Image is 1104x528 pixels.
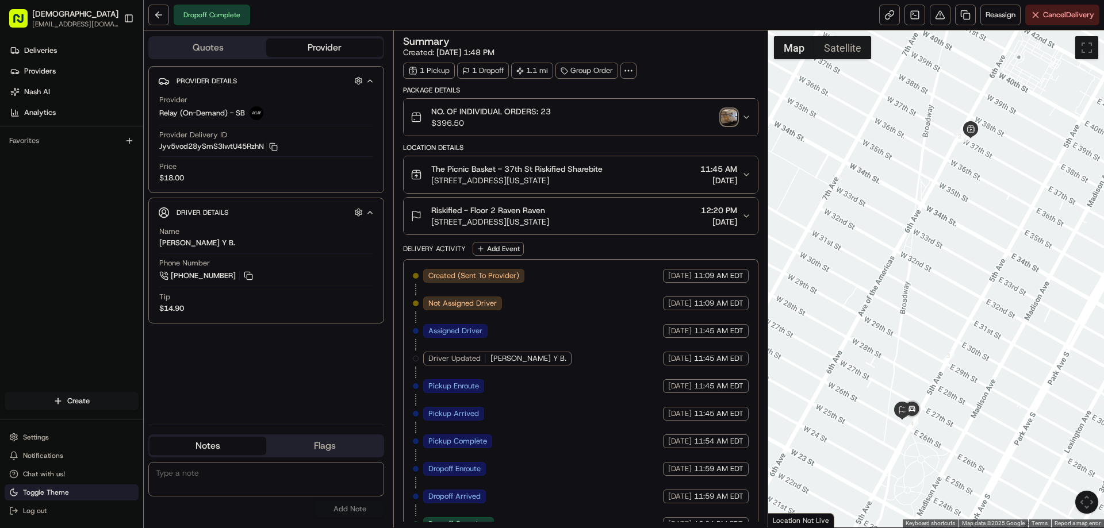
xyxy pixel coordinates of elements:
[980,5,1021,25] button: Reassign
[24,87,50,97] span: Nash AI
[962,520,1025,526] span: Map data ©2025 Google
[1025,5,1099,25] button: CancelDelivery
[490,353,566,364] span: [PERSON_NAME] Y B.
[5,448,139,464] button: Notifications
[694,436,743,446] span: 11:54 AM EDT
[668,353,692,364] span: [DATE]
[5,41,143,60] a: Deliveries
[428,436,487,446] span: Pickup Complete
[159,161,177,172] span: Price
[5,83,143,101] a: Nash AI
[23,165,88,177] span: Knowledge Base
[11,46,209,64] p: Welcome 👋
[986,10,1015,20] span: Reassign
[403,63,455,79] div: 1 Pickup
[511,63,553,79] div: 1.1 mi
[250,106,263,120] img: relay_logo_black.png
[5,429,139,445] button: Settings
[404,99,757,136] button: NO. OF INDIVIDUAL ORDERS: 23$396.50photo_proof_of_delivery image
[114,194,139,202] span: Pylon
[7,161,93,182] a: 📗Knowledge Base
[431,216,549,228] span: [STREET_ADDRESS][US_STATE]
[403,244,466,253] div: Delivery Activity
[159,95,187,105] span: Provider
[700,175,737,186] span: [DATE]
[93,161,189,182] a: 💻API Documentation
[23,506,47,515] span: Log out
[694,491,743,502] span: 11:59 AM EDT
[428,326,482,336] span: Assigned Driver
[159,269,255,282] a: [PHONE_NUMBER]
[694,381,743,391] span: 11:45 AM EDT
[721,109,737,125] img: photo_proof_of_delivery image
[159,292,170,302] span: Tip
[177,76,237,86] span: Provider Details
[403,143,758,152] div: Location Details
[431,106,551,117] span: NO. OF INDIVIDUAL ORDERS: 23
[159,258,210,268] span: Phone Number
[694,298,743,309] span: 11:09 AM EDT
[23,433,49,442] span: Settings
[694,353,743,364] span: 11:45 AM EDT
[158,203,374,222] button: Driver Details
[5,503,139,519] button: Log out
[5,392,139,410] button: Create
[668,408,692,419] span: [DATE]
[23,488,69,497] span: Toggle Theme
[5,62,143,80] a: Providers
[428,271,519,281] span: Created (Sent To Provider)
[11,167,21,176] div: 📗
[428,381,479,391] span: Pickup Enroute
[668,464,692,474] span: [DATE]
[404,198,757,234] button: Riskified - Floor 2 Raven Raven[STREET_ADDRESS][US_STATE]12:20 PM[DATE]
[404,156,757,193] button: The Picnic Basket - 37th St Riskified Sharebite[STREET_ADDRESS][US_STATE]11:45 AM[DATE]
[694,408,743,419] span: 11:45 AM EDT
[23,469,65,479] span: Chat with us!
[109,165,185,177] span: API Documentation
[694,326,743,336] span: 11:45 AM EDT
[403,36,450,47] h3: Summary
[1075,36,1098,59] button: Toggle fullscreen view
[428,298,497,309] span: Not Assigned Driver
[953,130,966,142] div: 2
[768,513,834,527] div: Location Not Live
[431,175,603,186] span: [STREET_ADDRESS][US_STATE]
[668,491,692,502] span: [DATE]
[11,109,32,130] img: 1736555255976-a54dd68f-1ca7-489b-9aae-adbdc363a1c4
[24,107,56,118] span: Analytics
[694,271,743,281] span: 11:09 AM EDT
[668,326,692,336] span: [DATE]
[5,5,119,32] button: [DEMOGRAPHIC_DATA][EMAIL_ADDRESS][DOMAIN_NAME]
[700,163,737,175] span: 11:45 AM
[1055,520,1101,526] a: Report a map error
[159,226,179,237] span: Name
[32,20,118,29] button: [EMAIL_ADDRESS][DOMAIN_NAME]
[159,108,245,118] span: Relay (On-Demand) - SB
[24,66,56,76] span: Providers
[403,86,758,95] div: Package Details
[814,36,871,59] button: Show satellite imagery
[159,238,235,248] div: [PERSON_NAME] Y B.
[32,8,118,20] button: [DEMOGRAPHIC_DATA]
[668,381,692,391] span: [DATE]
[668,436,692,446] span: [DATE]
[5,484,139,500] button: Toggle Theme
[959,129,971,142] div: 1
[5,132,139,150] div: Favorites
[403,47,494,58] span: Created:
[266,38,383,57] button: Provider
[159,173,184,183] span: $18.00
[30,74,190,86] input: Clear
[177,208,228,217] span: Driver Details
[428,464,481,474] span: Dropoff Enroute
[668,298,692,309] span: [DATE]
[149,38,266,57] button: Quotes
[159,130,227,140] span: Provider Delivery ID
[906,519,955,527] button: Keyboard shortcuts
[701,205,737,216] span: 12:20 PM
[668,271,692,281] span: [DATE]
[473,242,524,256] button: Add Event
